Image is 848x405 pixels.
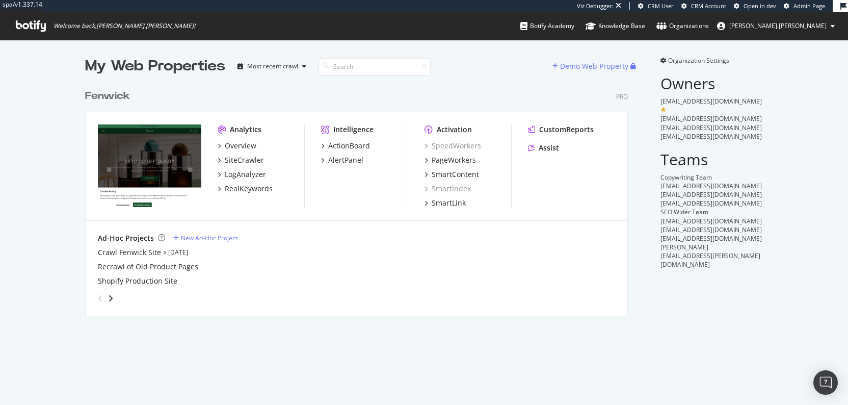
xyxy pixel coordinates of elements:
button: [PERSON_NAME].[PERSON_NAME] [709,18,843,34]
div: RealKeywords [225,184,273,194]
a: Overview [218,141,256,151]
img: www.fenwick.co.uk/ [98,124,201,207]
div: Open Intercom Messenger [813,370,838,395]
a: SpeedWorkers [425,141,481,151]
div: Demo Web Property [560,61,628,71]
div: SmartLink [432,198,466,208]
div: LogAnalyzer [225,169,266,180]
div: Viz Debugger: [577,2,614,10]
span: CRM Account [691,2,726,10]
div: Ad-Hoc Projects [98,233,154,243]
a: SmartContent [425,169,479,180]
div: Most recent crawl [247,63,298,69]
a: Fenwick [85,89,134,104]
span: [EMAIL_ADDRESS][DOMAIN_NAME] [660,225,762,234]
a: Crawl Fenwick Site [98,247,161,258]
div: Copywriting Team [660,173,763,182]
div: Organizations [656,21,709,31]
div: [PERSON_NAME] [660,243,763,251]
button: Most recent crawl [233,58,310,74]
div: SiteCrawler [225,155,264,165]
div: Analytics [230,124,261,135]
span: [EMAIL_ADDRESS][DOMAIN_NAME] [660,217,762,225]
a: PageWorkers [425,155,476,165]
div: Activation [437,124,472,135]
input: Search [319,58,431,75]
span: alex.johnson [729,21,827,30]
div: SmartContent [432,169,479,180]
a: Assist [528,143,559,153]
div: CustomReports [539,124,594,135]
span: [EMAIL_ADDRESS][DOMAIN_NAME] [660,182,762,190]
a: SmartLink [425,198,466,208]
div: AlertPanel [328,155,363,165]
div: Botify Academy [520,21,574,31]
span: Organization Settings [668,56,729,65]
div: Fenwick [85,89,130,104]
a: RealKeywords [218,184,273,194]
a: Organizations [656,12,709,40]
span: [EMAIL_ADDRESS][DOMAIN_NAME] [660,234,762,243]
span: [EMAIL_ADDRESS][DOMAIN_NAME] [660,114,762,123]
span: [EMAIL_ADDRESS][DOMAIN_NAME] [660,132,762,141]
div: Overview [225,141,256,151]
a: AlertPanel [321,155,363,165]
span: [EMAIL_ADDRESS][DOMAIN_NAME] [660,190,762,199]
div: Pro [616,92,628,101]
div: PageWorkers [432,155,476,165]
span: CRM User [648,2,674,10]
span: [EMAIL_ADDRESS][PERSON_NAME][DOMAIN_NAME] [660,251,760,269]
div: New Ad-Hoc Project [181,234,237,242]
a: ActionBoard [321,141,370,151]
a: Recrawl of Old Product Pages [98,262,198,272]
h2: Teams [660,151,763,168]
a: [DATE] [168,248,188,257]
span: Welcome back, [PERSON_NAME].[PERSON_NAME] ! [54,22,195,30]
a: CRM Account [681,2,726,10]
div: My Web Properties [85,56,225,77]
h2: Owners [660,75,763,92]
div: angle-right [107,293,114,303]
div: angle-left [94,290,107,307]
button: Demo Web Property [552,58,630,74]
a: CRM User [638,2,674,10]
div: Assist [539,143,559,153]
div: SEO Wider Team [660,208,763,216]
div: Intelligence [333,124,374,135]
a: Demo Web Property [552,62,630,70]
a: Knowledge Base [586,12,645,40]
a: SmartIndex [425,184,471,194]
div: ActionBoard [328,141,370,151]
a: Open in dev [734,2,776,10]
a: SiteCrawler [218,155,264,165]
div: Knowledge Base [586,21,645,31]
span: Open in dev [744,2,776,10]
a: CustomReports [528,124,594,135]
span: Admin Page [793,2,825,10]
a: New Ad-Hoc Project [173,234,237,242]
a: Botify Academy [520,12,574,40]
div: grid [85,77,636,316]
a: Shopify Production Site [98,276,177,286]
span: [EMAIL_ADDRESS][DOMAIN_NAME] [660,97,762,106]
span: [EMAIL_ADDRESS][DOMAIN_NAME] [660,123,762,132]
a: Admin Page [784,2,825,10]
span: [EMAIL_ADDRESS][DOMAIN_NAME] [660,199,762,208]
a: LogAnalyzer [218,169,266,180]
